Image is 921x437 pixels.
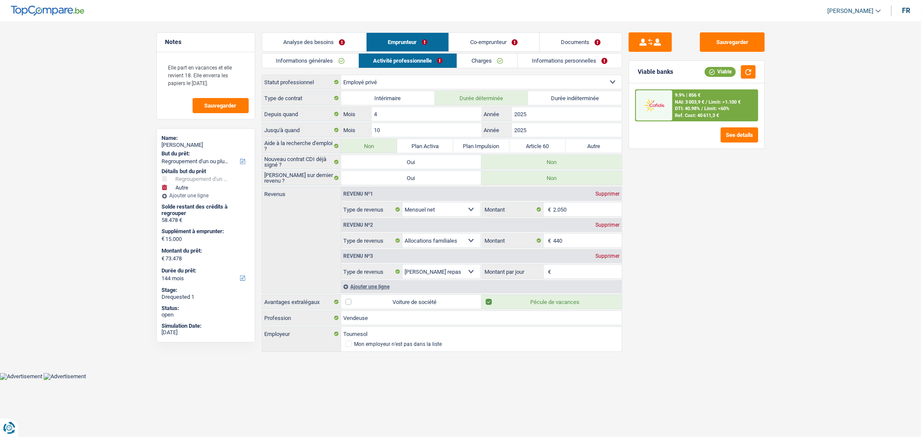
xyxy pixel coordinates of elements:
[341,222,375,228] div: Revenu nº2
[372,107,481,121] input: MM
[341,139,397,153] label: Non
[262,171,341,185] label: [PERSON_NAME] sur dernier revenu ?
[482,203,544,216] label: Montant
[262,187,341,197] label: Revenus
[162,203,250,217] div: Solde restant des crédits à regrouper
[162,255,165,262] span: €
[162,287,250,294] div: Stage:
[706,99,707,105] span: /
[162,193,250,199] div: Ajouter une ligne
[367,33,449,51] a: Emprunteur
[482,234,544,247] label: Montant
[162,305,250,312] div: Status:
[162,247,248,254] label: Montant du prêt:
[512,123,621,137] input: AAAA
[700,32,765,52] button: Sauvegarder
[193,98,249,113] button: Sauvegarder
[675,113,719,118] div: Ref. Cost: 40 611,3 €
[162,150,248,157] label: But du prêt:
[262,311,341,325] label: Profession
[481,155,622,169] label: Non
[162,323,250,329] div: Simulation Date:
[341,295,481,309] label: Voiture de société
[638,68,673,76] div: Viable banks
[341,123,372,137] label: Mois
[593,191,622,196] div: Supprimer
[675,92,700,98] div: 9.9% | 856 €
[827,7,874,15] span: [PERSON_NAME]
[354,342,442,347] div: Mon employeur n’est pas dans la liste
[593,253,622,259] div: Supprimer
[262,295,341,309] label: Avantages extralégaux
[482,265,544,279] label: Montant par jour
[709,99,741,105] span: Limit: >1.100 €
[165,38,246,46] h5: Notes
[512,107,621,121] input: AAAA
[341,327,622,341] input: Cherchez votre employeur
[705,67,736,76] div: Viable
[540,33,622,51] a: Documents
[162,235,165,242] span: €
[593,222,622,228] div: Supprimer
[262,139,341,153] label: Aide à la recherche d'emploi ?
[262,155,341,169] label: Nouveau contrat CDI déjà signé ?
[457,54,517,68] a: Charges
[721,127,758,142] button: See details
[44,373,86,380] img: Advertisement
[262,75,341,89] label: Statut professionnel
[341,191,375,196] div: Revenu nº1
[372,123,481,137] input: MM
[675,99,704,105] span: NAI: 3 003,9 €
[262,33,366,51] a: Analyse des besoins
[704,106,729,111] span: Limit: <60%
[341,253,375,259] div: Revenu nº3
[449,33,539,51] a: Co-emprunteur
[262,327,341,341] label: Employeur
[544,265,553,279] span: €
[341,91,435,105] label: Intérimaire
[205,103,237,108] span: Sauvegarder
[638,97,670,113] img: Cofidis
[510,139,566,153] label: Article 60
[341,107,372,121] label: Mois
[162,217,250,224] div: 58.478 €
[481,171,622,185] label: Non
[341,265,402,279] label: Type de revenus
[162,142,250,149] div: [PERSON_NAME]
[262,91,341,105] label: Type de contrat
[11,6,84,16] img: TopCompare Logo
[341,234,402,247] label: Type de revenus
[359,54,457,68] a: Activité professionnelle
[481,123,512,137] label: Année
[341,171,481,185] label: Oui
[162,168,250,175] div: Détails but du prêt
[902,6,910,15] div: fr
[435,91,529,105] label: Durée déterminée
[518,54,622,68] a: Informations personnelles
[162,311,250,318] div: open
[341,280,622,293] div: Ajouter une ligne
[341,155,481,169] label: Oui
[262,123,341,137] label: Jusqu'à quand
[481,107,512,121] label: Année
[544,234,553,247] span: €
[262,107,341,121] label: Depuis quand
[675,106,700,111] span: DTI: 40.98%
[453,139,510,153] label: Plan Impulsion
[162,135,250,142] div: Name:
[701,106,703,111] span: /
[262,54,359,68] a: Informations générales
[397,139,453,153] label: Plan Activa
[820,4,881,18] a: [PERSON_NAME]
[566,139,622,153] label: Autre
[481,295,622,309] label: Pécule de vacances
[162,329,250,336] div: [DATE]
[162,267,248,274] label: Durée du prêt:
[528,91,622,105] label: Durée indéterminée
[162,294,250,301] div: Drequested 1
[162,228,248,235] label: Supplément à emprunter:
[341,203,402,216] label: Type de revenus
[544,203,553,216] span: €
